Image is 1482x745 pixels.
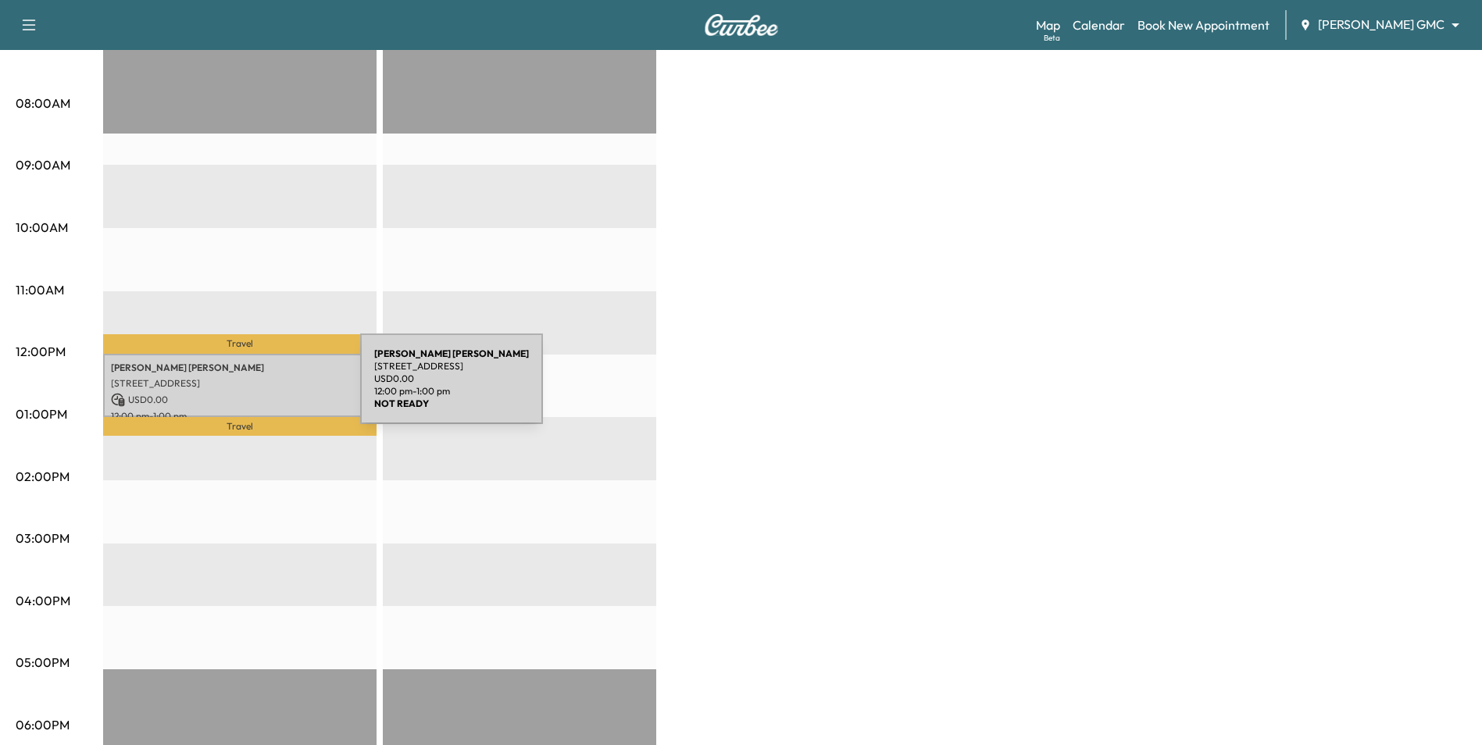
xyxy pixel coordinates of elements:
[103,334,377,355] p: Travel
[1073,16,1125,34] a: Calendar
[103,417,377,436] p: Travel
[374,360,529,372] p: [STREET_ADDRESS]
[16,342,66,361] p: 12:00PM
[374,348,529,359] b: [PERSON_NAME] [PERSON_NAME]
[111,410,369,422] p: 12:00 pm - 1:00 pm
[374,372,529,385] p: USD 0.00
[111,393,369,407] p: USD 0.00
[16,591,70,610] p: 04:00PM
[374,385,529,397] p: 12:00 pm - 1:00 pm
[1318,16,1445,34] span: [PERSON_NAME] GMC
[1044,32,1060,44] div: Beta
[374,397,429,409] b: NOT READY
[1137,16,1270,34] a: Book New Appointment
[16,467,70,486] p: 02:00PM
[111,377,369,390] p: [STREET_ADDRESS]
[16,529,70,547] p: 03:00PM
[16,218,68,237] p: 10:00AM
[16,405,67,423] p: 01:00PM
[16,155,70,174] p: 09:00AM
[16,94,70,112] p: 08:00AM
[704,14,779,36] img: Curbee Logo
[111,362,369,374] p: [PERSON_NAME] [PERSON_NAME]
[16,715,70,734] p: 06:00PM
[1036,16,1060,34] a: MapBeta
[16,653,70,672] p: 05:00PM
[16,280,64,299] p: 11:00AM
